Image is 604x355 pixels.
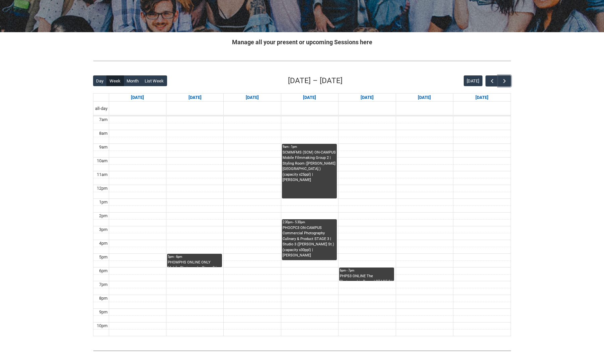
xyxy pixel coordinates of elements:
[417,94,432,102] a: Go to September 19, 2025
[130,94,145,102] a: Go to September 14, 2025
[359,94,375,102] a: Go to September 18, 2025
[98,226,109,233] div: 3pm
[98,240,109,247] div: 4pm
[106,75,124,86] button: Week
[98,116,109,123] div: 7am
[485,75,498,86] button: Previous Week
[95,158,109,164] div: 10am
[93,38,511,47] h2: Manage all your present or upcoming Sessions here
[98,295,109,302] div: 8pm
[98,281,109,288] div: 7pm
[98,254,109,260] div: 5pm
[340,274,393,281] div: PHPS3 ONLINE The Photographic Record STAGE 3 | Online | [PERSON_NAME]
[244,94,260,102] a: Go to September 16, 2025
[93,347,511,354] img: REDU_GREY_LINE
[98,144,109,151] div: 9am
[124,75,142,86] button: Month
[340,268,393,273] div: 6pm - 7pm
[94,105,109,112] span: all-day
[95,322,109,329] div: 10pm
[93,57,511,64] img: REDU_GREY_LINE
[283,220,336,225] div: 2:30pm - 5:30pm
[98,213,109,219] div: 2pm
[464,75,482,86] button: [DATE]
[98,309,109,315] div: 9pm
[187,94,203,102] a: Go to September 15, 2025
[168,254,221,259] div: 5pm - 6pm
[95,171,109,178] div: 11am
[142,75,167,86] button: List Week
[95,185,109,192] div: 12pm
[302,94,317,102] a: Go to September 17, 2025
[283,144,336,149] div: 9am - 1pm
[283,225,336,258] div: PHOCPC3 ON-CAMPUS Commercial Photography Culinary & Product STAGE 3 | Studio 3 ([PERSON_NAME] St....
[498,75,511,86] button: Next Week
[93,75,107,86] button: Day
[288,75,343,86] h2: [DATE] – [DATE]
[474,94,490,102] a: Go to September 20, 2025
[98,199,109,205] div: 1pm
[98,268,109,274] div: 6pm
[98,130,109,137] div: 8am
[283,150,336,183] div: SCMMFMS (SCM) ON-CAMPUS Mobile Filmmaking Group 2 | Styling Room ([PERSON_NAME][GEOGRAPHIC_DATA]....
[168,260,221,267] div: PHOMPHS ONLINE ONLY Mobile Photography Stage 3 | Online | [PERSON_NAME] [PERSON_NAME]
